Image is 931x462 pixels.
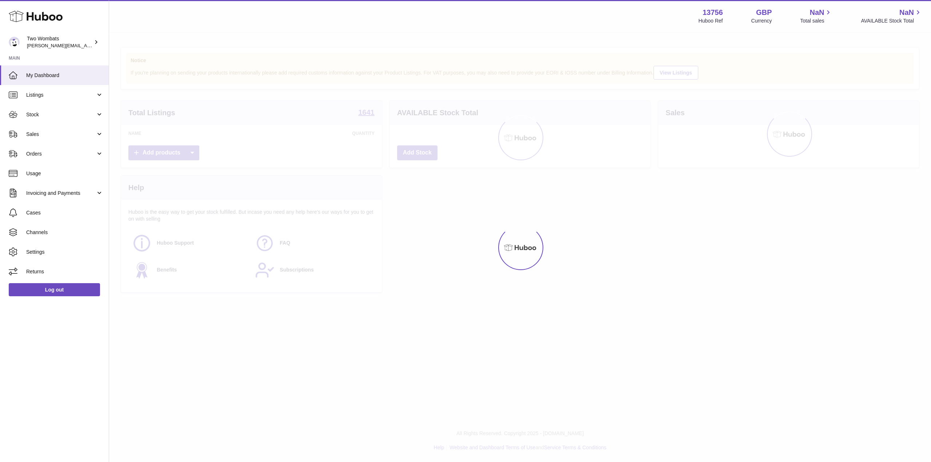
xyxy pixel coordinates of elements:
[26,249,103,256] span: Settings
[9,37,20,48] img: adam.randall@twowombats.com
[26,150,96,157] span: Orders
[703,8,723,17] strong: 13756
[899,8,914,17] span: NaN
[26,92,96,99] span: Listings
[26,72,103,79] span: My Dashboard
[26,111,96,118] span: Stock
[26,170,103,177] span: Usage
[699,17,723,24] div: Huboo Ref
[861,8,922,24] a: NaN AVAILABLE Stock Total
[800,8,832,24] a: NaN Total sales
[27,35,92,49] div: Two Wombats
[9,283,100,296] a: Log out
[26,268,103,275] span: Returns
[800,17,832,24] span: Total sales
[756,8,772,17] strong: GBP
[26,190,96,197] span: Invoicing and Payments
[861,17,922,24] span: AVAILABLE Stock Total
[26,229,103,236] span: Channels
[27,43,185,48] span: [PERSON_NAME][EMAIL_ADDRESS][PERSON_NAME][DOMAIN_NAME]
[810,8,824,17] span: NaN
[26,131,96,138] span: Sales
[26,209,103,216] span: Cases
[751,17,772,24] div: Currency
